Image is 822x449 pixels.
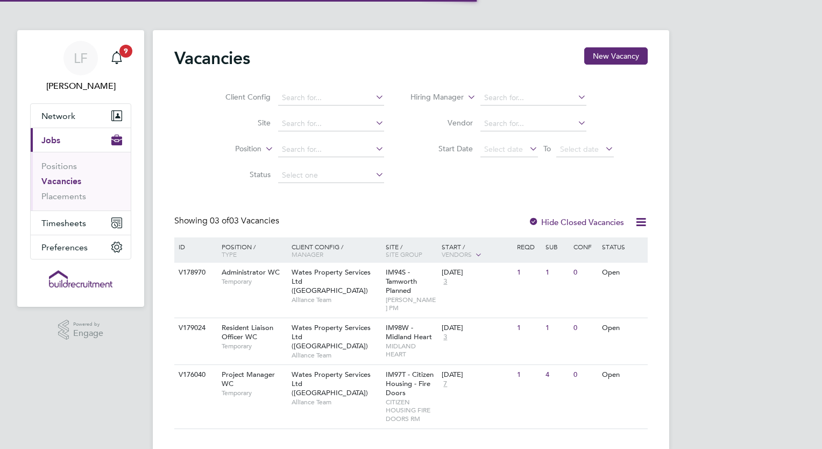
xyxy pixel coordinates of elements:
[41,191,86,201] a: Placements
[540,142,554,156] span: To
[599,263,646,283] div: Open
[200,144,261,155] label: Position
[278,142,384,157] input: Search for...
[73,320,103,329] span: Powered by
[402,92,464,103] label: Hiring Manager
[278,168,384,183] input: Select one
[174,47,250,69] h2: Vacancies
[58,320,104,340] a: Powered byEngage
[210,215,229,226] span: 03 of
[571,365,599,385] div: 0
[222,268,280,277] span: Administrator WC
[292,296,380,304] span: Alliance Team
[209,118,271,128] label: Site
[222,342,286,350] span: Temporary
[571,237,599,256] div: Conf
[49,270,112,287] img: buildrec-logo-retina.png
[386,268,417,295] span: IM94S - Tamworth Planned
[386,323,432,341] span: IM98W - Midland Heart
[386,398,437,423] span: CITIZEN HOUSING FIRE DOORS RM
[209,170,271,179] label: Status
[176,237,214,256] div: ID
[514,365,542,385] div: 1
[599,318,646,338] div: Open
[222,370,275,388] span: Project Manager WC
[411,118,473,128] label: Vendor
[31,104,131,128] button: Network
[31,211,131,235] button: Timesheets
[222,250,237,258] span: Type
[209,92,271,102] label: Client Config
[599,237,646,256] div: Status
[386,250,422,258] span: Site Group
[17,30,144,307] nav: Main navigation
[528,217,624,227] label: Hide Closed Vacancies
[484,144,523,154] span: Select date
[442,268,512,277] div: [DATE]
[442,380,449,389] span: 7
[514,318,542,338] div: 1
[292,370,371,397] span: Wates Property Services Ltd ([GEOGRAPHIC_DATA])
[543,365,571,385] div: 4
[292,323,371,350] span: Wates Property Services Ltd ([GEOGRAPHIC_DATA])
[41,111,75,121] span: Network
[41,176,81,186] a: Vacancies
[176,263,214,283] div: V178970
[210,215,279,226] span: 03 Vacancies
[106,41,127,75] a: 9
[278,116,384,131] input: Search for...
[31,152,131,211] div: Jobs
[514,237,542,256] div: Reqd
[222,389,286,397] span: Temporary
[222,323,273,341] span: Resident Liaison Officer WC
[442,250,472,258] span: Vendors
[176,318,214,338] div: V179024
[543,263,571,283] div: 1
[30,270,131,287] a: Go to home page
[480,90,586,106] input: Search for...
[119,45,132,58] span: 9
[41,161,77,171] a: Positions
[289,237,383,263] div: Client Config /
[514,263,542,283] div: 1
[480,116,586,131] input: Search for...
[584,47,648,65] button: New Vacancy
[41,135,60,145] span: Jobs
[31,235,131,259] button: Preferences
[560,144,599,154] span: Select date
[411,144,473,153] label: Start Date
[30,41,131,93] a: LF[PERSON_NAME]
[292,250,323,258] span: Manager
[439,237,514,264] div: Start /
[31,128,131,152] button: Jobs
[74,51,88,65] span: LF
[386,342,437,359] span: MIDLAND HEART
[442,277,449,286] span: 3
[383,237,440,263] div: Site /
[278,90,384,106] input: Search for...
[176,365,214,385] div: V176040
[222,277,286,286] span: Temporary
[41,242,88,252] span: Preferences
[174,215,281,227] div: Showing
[442,370,512,380] div: [DATE]
[442,324,512,333] div: [DATE]
[442,333,449,342] span: 3
[386,370,434,397] span: IM97T - Citizen Housing - Fire Doors
[214,237,289,263] div: Position /
[292,268,371,295] span: Wates Property Services Ltd ([GEOGRAPHIC_DATA])
[30,80,131,93] span: Loarda Fregjaj
[292,398,380,406] span: Alliance Team
[386,296,437,312] span: [PERSON_NAME] PM
[571,318,599,338] div: 0
[41,218,86,228] span: Timesheets
[73,329,103,338] span: Engage
[543,318,571,338] div: 1
[292,351,380,360] span: Alliance Team
[571,263,599,283] div: 0
[543,237,571,256] div: Sub
[599,365,646,385] div: Open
